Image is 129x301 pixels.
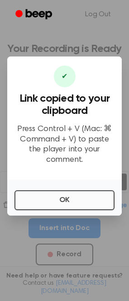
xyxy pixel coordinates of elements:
a: Beep [9,6,60,24]
div: ✔ [54,66,76,87]
p: Press Control + V (Mac: ⌘ Command + V) to paste the player into your comment. [14,124,115,165]
button: OK [14,190,115,210]
a: Log Out [76,4,120,25]
h3: Link copied to your clipboard [14,93,115,117]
